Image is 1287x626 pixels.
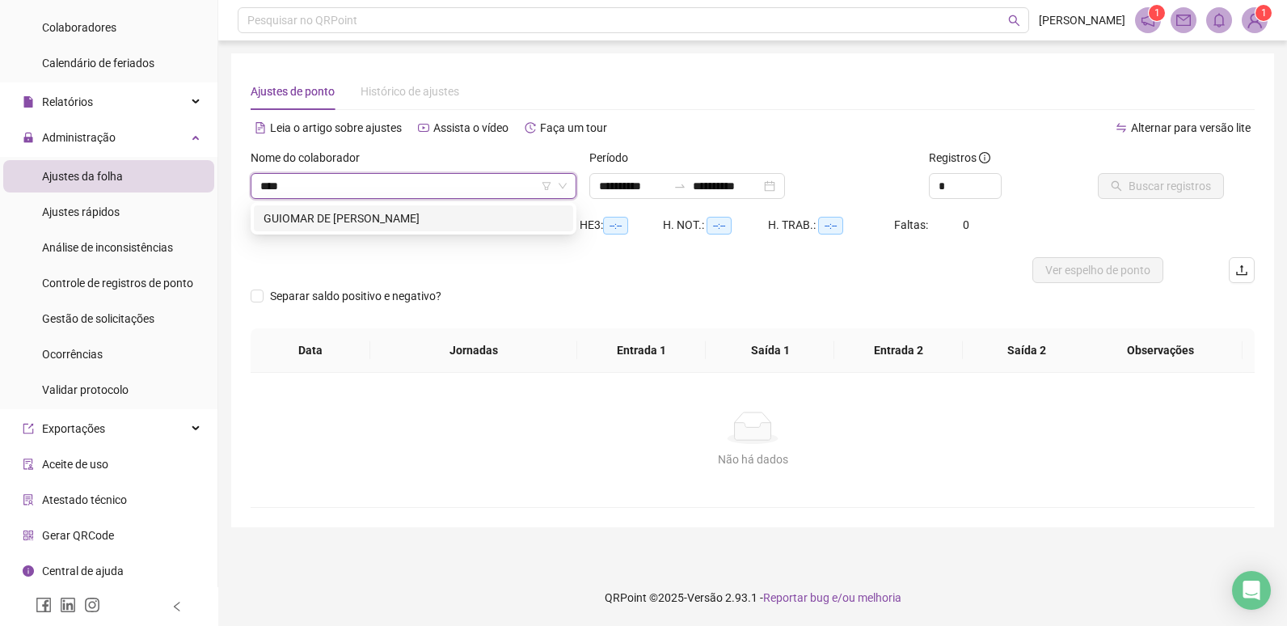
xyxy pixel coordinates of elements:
[264,287,448,305] span: Separar saldo positivo e negativo?
[42,493,127,506] span: Atestado técnico
[540,121,607,134] span: Faça um tour
[589,149,639,167] label: Período
[929,149,990,167] span: Registros
[1261,7,1267,19] span: 1
[23,494,34,505] span: solution
[818,217,843,235] span: --:--
[1212,13,1226,27] span: bell
[763,591,901,604] span: Reportar bug e/ou melhoria
[687,591,723,604] span: Versão
[42,205,120,218] span: Ajustes rápidos
[707,217,732,235] span: --:--
[23,459,34,470] span: audit
[42,241,173,254] span: Análise de inconsistências
[42,21,116,34] span: Colaboradores
[558,181,568,191] span: down
[251,85,335,98] span: Ajustes de ponto
[23,530,34,541] span: qrcode
[23,132,34,143] span: lock
[42,383,129,396] span: Validar protocolo
[834,328,963,373] th: Entrada 2
[254,205,573,231] div: GUIOMAR DE AVIZ SANTOS
[42,95,93,108] span: Relatórios
[42,131,116,144] span: Administração
[603,217,628,235] span: --:--
[42,348,103,361] span: Ocorrências
[1154,7,1160,19] span: 1
[1008,15,1020,27] span: search
[84,597,100,613] span: instagram
[1116,122,1127,133] span: swap
[42,277,193,290] span: Controle de registros de ponto
[963,328,1091,373] th: Saída 2
[42,565,124,577] span: Central de ajuda
[1092,341,1230,359] span: Observações
[270,121,402,134] span: Leia o artigo sobre ajustes
[673,180,686,192] span: swap-right
[979,152,990,163] span: info-circle
[768,216,893,235] div: H. TRAB.:
[542,181,551,191] span: filter
[1032,257,1163,283] button: Ver espelho de ponto
[1141,13,1155,27] span: notification
[1098,173,1224,199] button: Buscar registros
[894,218,930,231] span: Faltas:
[370,328,577,373] th: Jornadas
[42,57,154,70] span: Calendário de feriados
[171,601,183,612] span: left
[264,209,563,227] div: GUIOMAR DE [PERSON_NAME]
[42,422,105,435] span: Exportações
[577,328,706,373] th: Entrada 1
[255,122,266,133] span: file-text
[23,423,34,434] span: export
[23,565,34,577] span: info-circle
[663,216,768,235] div: H. NOT.:
[963,218,969,231] span: 0
[580,216,663,235] div: HE 3:
[42,170,123,183] span: Ajustes da folha
[251,149,370,167] label: Nome do colaborador
[1131,121,1251,134] span: Alternar para versão lite
[251,328,370,373] th: Data
[42,529,114,542] span: Gerar QRCode
[706,328,834,373] th: Saída 1
[1255,5,1272,21] sup: Atualize o seu contato no menu Meus Dados
[270,450,1235,468] div: Não há dados
[433,121,508,134] span: Assista o vídeo
[1243,8,1267,32] img: 85736
[1149,5,1165,21] sup: 1
[418,122,429,133] span: youtube
[23,96,34,108] span: file
[36,597,52,613] span: facebook
[1232,571,1271,610] div: Open Intercom Messenger
[1176,13,1191,27] span: mail
[361,85,459,98] span: Histórico de ajustes
[42,458,108,471] span: Aceite de uso
[1235,264,1248,277] span: upload
[673,180,686,192] span: to
[1039,11,1125,29] span: [PERSON_NAME]
[218,569,1287,626] footer: QRPoint © 2025 - 2.93.1 -
[42,312,154,325] span: Gestão de solicitações
[1079,328,1243,373] th: Observações
[60,597,76,613] span: linkedin
[525,122,536,133] span: history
